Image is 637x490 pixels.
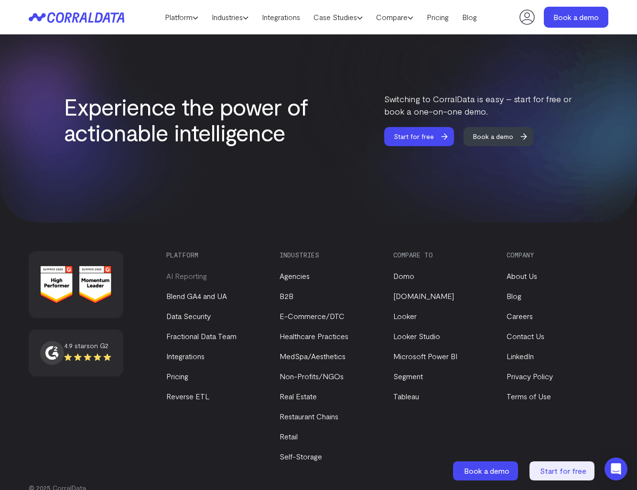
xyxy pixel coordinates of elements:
[158,10,205,24] a: Platform
[280,291,293,300] a: B2B
[507,352,534,361] a: LinkedIn
[507,271,537,280] a: About Us
[453,461,520,480] a: Book a demo
[507,311,533,320] a: Careers
[420,10,455,24] a: Pricing
[393,331,440,341] a: Looker Studio
[40,341,112,365] a: 4.9 starson G2
[280,452,322,461] a: Self-Storage
[393,291,454,300] a: [DOMAIN_NAME]
[64,341,112,351] div: 4.9 stars
[544,7,608,28] a: Book a demo
[166,331,237,341] a: Fractional Data Team
[464,127,542,146] a: Book a demo
[384,93,573,117] p: Switching to CorralData is easy – start for free or book a one-on-one demo.
[393,311,417,320] a: Looker
[384,127,463,146] a: Start for free
[393,372,423,381] a: Segment
[464,466,509,475] span: Book a demo
[280,372,344,381] a: Non-Profits/NGOs
[280,432,298,441] a: Retail
[166,392,209,401] a: Reverse ETL
[464,127,523,146] span: Book a demo
[280,271,310,280] a: Agencies
[280,412,338,421] a: Restaurant Chains
[166,372,188,381] a: Pricing
[393,392,419,401] a: Tableau
[605,458,627,480] div: Open Intercom Messenger
[166,352,205,361] a: Integrations
[166,271,207,280] a: AI Reporting
[529,461,596,480] a: Start for free
[393,352,457,361] a: Microsoft Power BI
[280,392,317,401] a: Real Estate
[507,392,551,401] a: Terms of Use
[166,311,211,320] a: Data Security
[166,291,227,300] a: Blend GA4 and UA
[540,466,586,475] span: Start for free
[384,127,443,146] span: Start for free
[507,331,544,341] a: Contact Us
[393,271,414,280] a: Domo
[205,10,255,24] a: Industries
[369,10,420,24] a: Compare
[280,331,348,341] a: Healthcare Practices
[307,10,369,24] a: Case Studies
[90,341,108,350] span: on G2
[64,94,317,145] h2: Experience the power of actionable intelligence
[507,372,553,381] a: Privacy Policy
[255,10,307,24] a: Integrations
[280,311,345,320] a: E-Commerce/DTC
[280,251,377,259] h3: Industries
[507,291,521,300] a: Blog
[166,251,263,259] h3: Platform
[280,352,345,361] a: MedSpa/Aesthetics
[507,251,604,259] h3: Company
[393,251,490,259] h3: Compare to
[455,10,484,24] a: Blog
